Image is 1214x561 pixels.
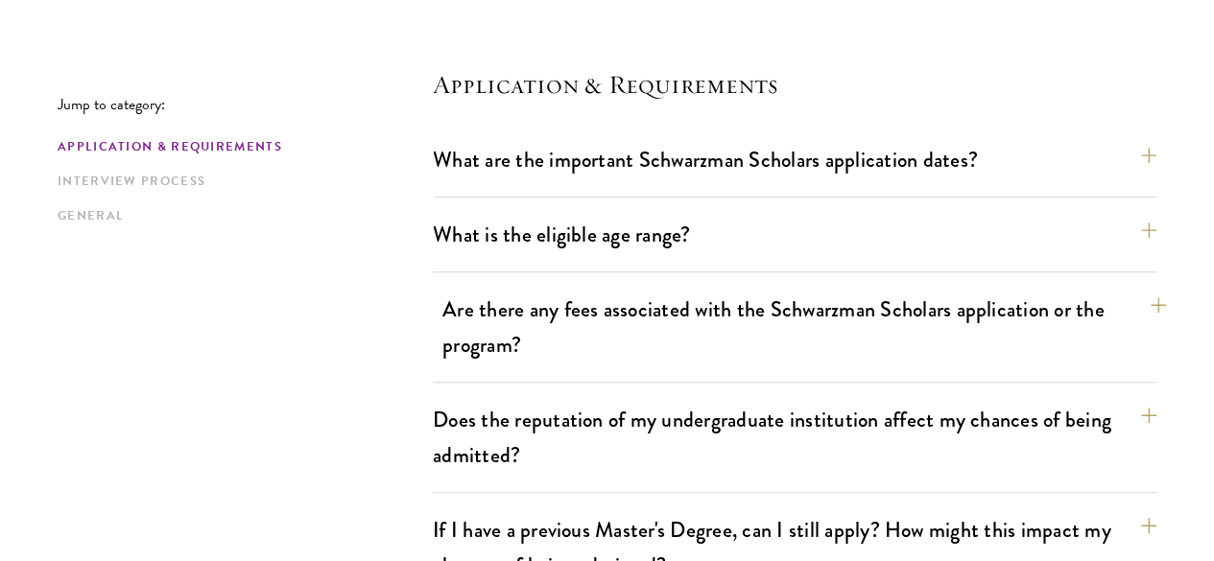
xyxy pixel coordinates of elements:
[433,138,1156,181] button: What are the important Schwarzman Scholars application dates?
[58,96,433,113] p: Jump to category:
[58,206,421,226] a: General
[58,137,421,157] a: Application & Requirements
[433,398,1156,477] button: Does the reputation of my undergraduate institution affect my chances of being admitted?
[442,288,1166,366] button: Are there any fees associated with the Schwarzman Scholars application or the program?
[433,213,1156,256] button: What is the eligible age range?
[433,69,1156,100] h4: Application & Requirements
[58,172,421,192] a: Interview Process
